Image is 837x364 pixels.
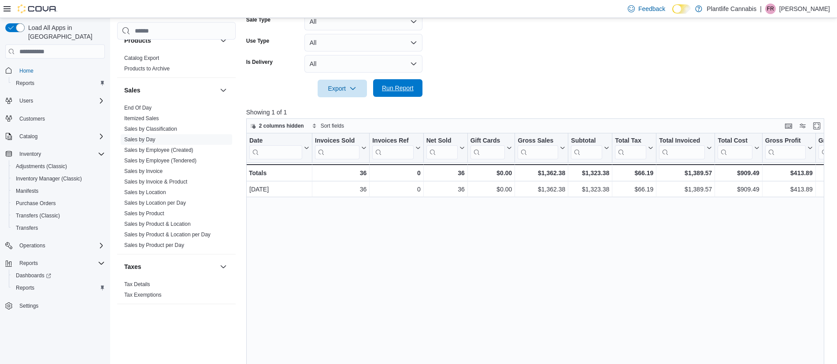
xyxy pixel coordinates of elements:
div: Invoices Ref [372,137,413,159]
span: Inventory Manager (Classic) [16,175,82,182]
div: Products [117,53,236,77]
span: Reports [16,284,34,291]
button: Keyboard shortcuts [783,121,794,131]
button: Sort fields [308,121,348,131]
span: Settings [19,302,38,309]
span: Inventory [19,151,41,158]
a: Tax Details [124,281,150,287]
button: Reports [9,282,108,294]
button: All [304,55,422,73]
div: Gross Profit [765,137,806,145]
span: Reports [19,260,38,267]
span: Reports [12,78,105,88]
span: Products to Archive [124,65,170,72]
p: Showing 1 of 1 [246,108,830,117]
button: Products [124,36,216,45]
button: Export [318,80,367,97]
span: Sales by Employee (Tendered) [124,157,196,164]
a: Sales by Invoice [124,168,163,174]
div: $1,362.38 [518,184,565,195]
button: Transfers [9,222,108,234]
div: Invoices Ref [372,137,413,145]
button: Users [16,96,37,106]
span: Reports [16,258,105,268]
span: Transfers [16,224,38,232]
div: Total Tax [615,137,646,145]
span: Adjustments (Classic) [16,163,67,170]
label: Use Type [246,37,269,44]
span: Feedback [638,4,665,13]
a: Home [16,66,37,76]
span: Dashboards [16,272,51,279]
h3: Products [124,36,151,45]
span: Load All Apps in [GEOGRAPHIC_DATA] [25,23,105,41]
button: Catalog [2,130,108,143]
span: Purchase Orders [16,200,56,207]
span: Customers [16,113,105,124]
button: Operations [16,240,49,251]
div: $66.19 [615,168,653,178]
input: Dark Mode [672,4,691,14]
span: Manifests [12,186,105,196]
button: Total Tax [615,137,653,159]
div: Net Sold [426,137,457,159]
span: Users [19,97,33,104]
span: Customers [19,115,45,122]
span: Sales by Product & Location per Day [124,231,211,238]
a: Tax Exemptions [124,292,162,298]
div: Total Tax [615,137,646,159]
div: [DATE] [249,184,309,195]
span: Export [323,80,362,97]
div: $1,323.38 [571,168,609,178]
span: Operations [16,240,105,251]
div: Date [249,137,302,145]
span: Catalog [16,131,105,142]
a: Sales by Classification [124,126,177,132]
p: Plantlife Cannabis [707,4,756,14]
div: Invoices Sold [315,137,359,145]
span: Dashboards [12,270,105,281]
a: Purchase Orders [12,198,59,209]
button: All [304,13,422,30]
div: $413.89 [765,184,813,195]
div: Total Invoiced [659,137,705,145]
a: Sales by Location per Day [124,200,186,206]
span: End Of Day [124,104,152,111]
button: Enter fullscreen [811,121,822,131]
div: 36 [426,168,464,178]
a: Settings [16,301,42,311]
span: Adjustments (Classic) [12,161,105,172]
div: Totals [249,168,309,178]
a: Itemized Sales [124,115,159,121]
div: 36 [315,168,367,178]
a: Transfers [12,223,41,233]
div: Net Sold [426,137,457,145]
a: Reports [12,78,38,88]
div: $909.49 [718,184,759,195]
span: Tax Exemptions [124,291,162,298]
span: Sales by Location per Day [124,199,186,206]
button: Settings [2,299,108,312]
span: Operations [19,242,45,249]
div: $1,389.57 [659,184,712,195]
button: Inventory [16,149,44,159]
button: Inventory [2,148,108,160]
button: Reports [16,258,41,268]
div: Gross Profit [765,137,806,159]
a: Adjustments (Classic) [12,161,70,172]
span: Sales by Classification [124,125,177,132]
button: Customers [2,112,108,125]
span: Sales by Day [124,136,156,143]
a: Catalog Export [124,55,159,61]
div: $0.00 [470,168,512,178]
button: Home [2,64,108,77]
div: $1,389.57 [659,168,712,178]
span: Reports [16,80,34,87]
a: Transfers (Classic) [12,210,63,221]
span: Sales by Invoice [124,168,163,175]
a: Sales by Product [124,210,164,217]
a: Manifests [12,186,42,196]
a: Sales by Day [124,136,156,143]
